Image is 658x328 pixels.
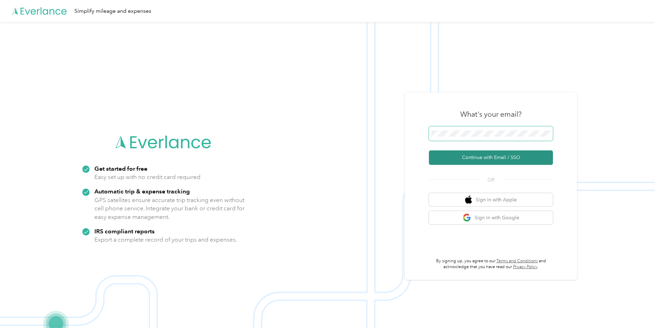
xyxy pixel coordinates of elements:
[429,258,553,270] p: By signing up, you agree to our and acknowledge that you have read our .
[94,196,245,221] p: GPS satellites ensure accurate trip tracking even without cell phone service. Integrate your bank...
[94,165,147,172] strong: Get started for free
[94,173,201,181] p: Easy set up with no credit card required
[429,193,553,207] button: apple logoSign in with Apple
[429,150,553,165] button: Continue with Email / SSO
[74,7,151,15] div: Simplify mileage and expenses
[513,264,537,269] a: Privacy Policy
[496,258,538,264] a: Terms and Conditions
[465,195,472,204] img: apple logo
[463,213,471,222] img: google logo
[94,188,190,195] strong: Automatic trip & expense tracking
[460,109,522,119] h3: What's your email?
[94,235,237,244] p: Export a complete record of your trips and expenses.
[429,211,553,224] button: google logoSign in with Google
[479,176,503,183] span: OR
[94,228,155,235] strong: IRS compliant reports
